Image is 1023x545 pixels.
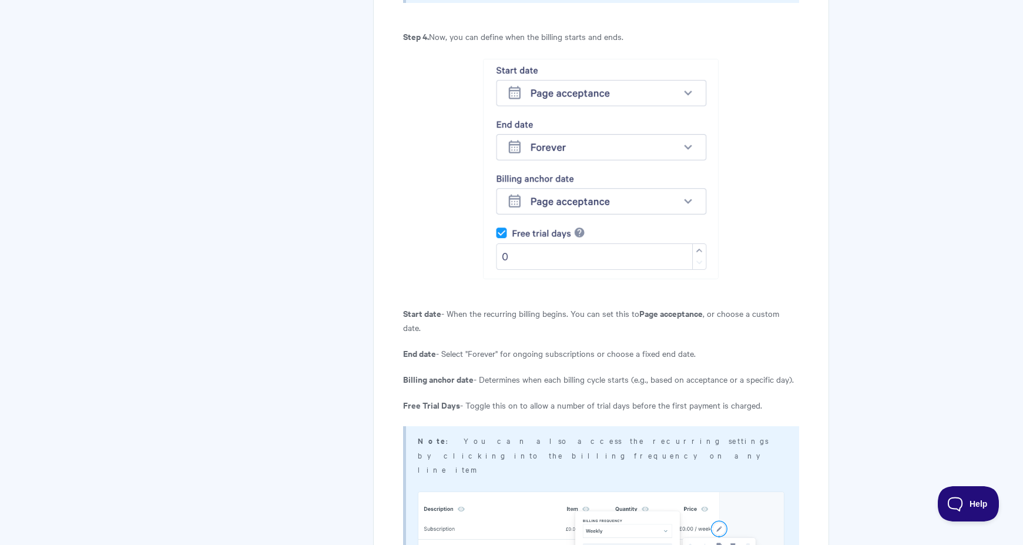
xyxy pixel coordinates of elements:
b: Step 4. [403,30,429,42]
img: file-yv36CUjHdT.png [483,59,719,279]
b: End date [403,347,436,359]
b: Free Trial Days [403,399,460,411]
p: - Select "Forever" for ongoing subscriptions or choose a fixed end date. [403,346,799,360]
p: - When the recurring billing begins. You can set this to , or choose a custom date. [403,306,799,335]
p: - Toggle this on to allow a number of trial days before the first payment is charged. [403,398,799,412]
p: : You can also access the recurring settings by clicking into the billing frequency on any line item [418,433,784,476]
b: Note [418,435,446,446]
p: - Determines when each billing cycle starts (e.g., based on acceptance or a specific day). [403,372,799,386]
p: Now, you can define when the billing starts and ends. [403,29,799,44]
strong: Page acceptance [639,307,703,319]
iframe: Toggle Customer Support [938,486,999,521]
b: Start date [403,307,441,319]
b: Billing anchor date [403,373,474,385]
